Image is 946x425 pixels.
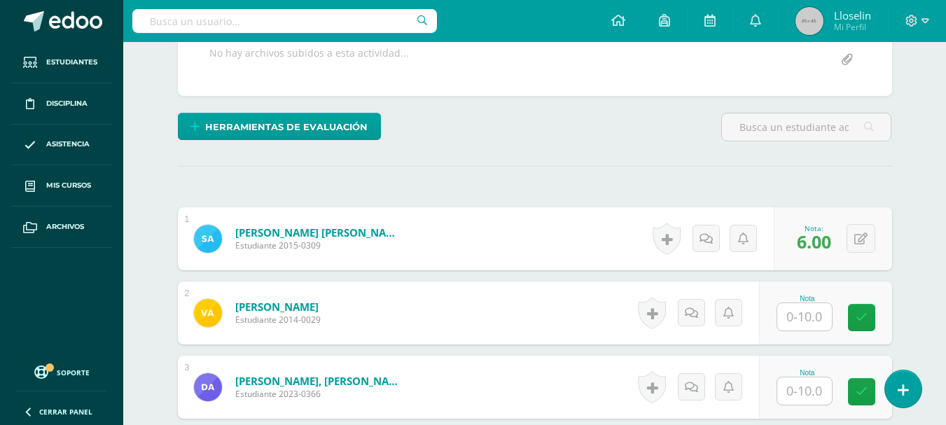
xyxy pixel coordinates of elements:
[11,83,112,125] a: Disciplina
[722,113,891,141] input: Busca un estudiante aquí...
[235,388,403,400] span: Estudiante 2023-0366
[209,46,409,74] div: No hay archivos subidos a esta actividad...
[834,8,871,22] span: Lloselin
[235,300,321,314] a: [PERSON_NAME]
[194,299,222,327] img: 97e2b0734e7479136478462550ca4ee1.png
[235,225,403,239] a: [PERSON_NAME] [PERSON_NAME]
[797,230,831,253] span: 6.00
[194,373,222,401] img: 4132a828997210e662c1011da54ca329.png
[46,98,88,109] span: Disciplina
[39,407,92,417] span: Cerrar panel
[17,362,106,381] a: Soporte
[797,223,831,233] div: Nota:
[235,374,403,388] a: [PERSON_NAME], [PERSON_NAME]
[132,9,437,33] input: Busca un usuario...
[795,7,823,35] img: 45x45
[178,113,381,140] a: Herramientas de evaluación
[46,180,91,191] span: Mis cursos
[46,221,84,232] span: Archivos
[11,125,112,166] a: Asistencia
[777,295,838,302] div: Nota
[11,42,112,83] a: Estudiantes
[777,303,832,330] input: 0-10.0
[57,368,90,377] span: Soporte
[834,21,871,33] span: Mi Perfil
[235,314,321,326] span: Estudiante 2014-0029
[777,377,832,405] input: 0-10.0
[194,225,222,253] img: 1d0b7858f1263ef2a4c4511d85fc3fbe.png
[46,57,97,68] span: Estudiantes
[235,239,403,251] span: Estudiante 2015-0309
[205,114,368,140] span: Herramientas de evaluación
[777,369,838,377] div: Nota
[46,139,90,150] span: Asistencia
[11,165,112,207] a: Mis cursos
[11,207,112,248] a: Archivos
